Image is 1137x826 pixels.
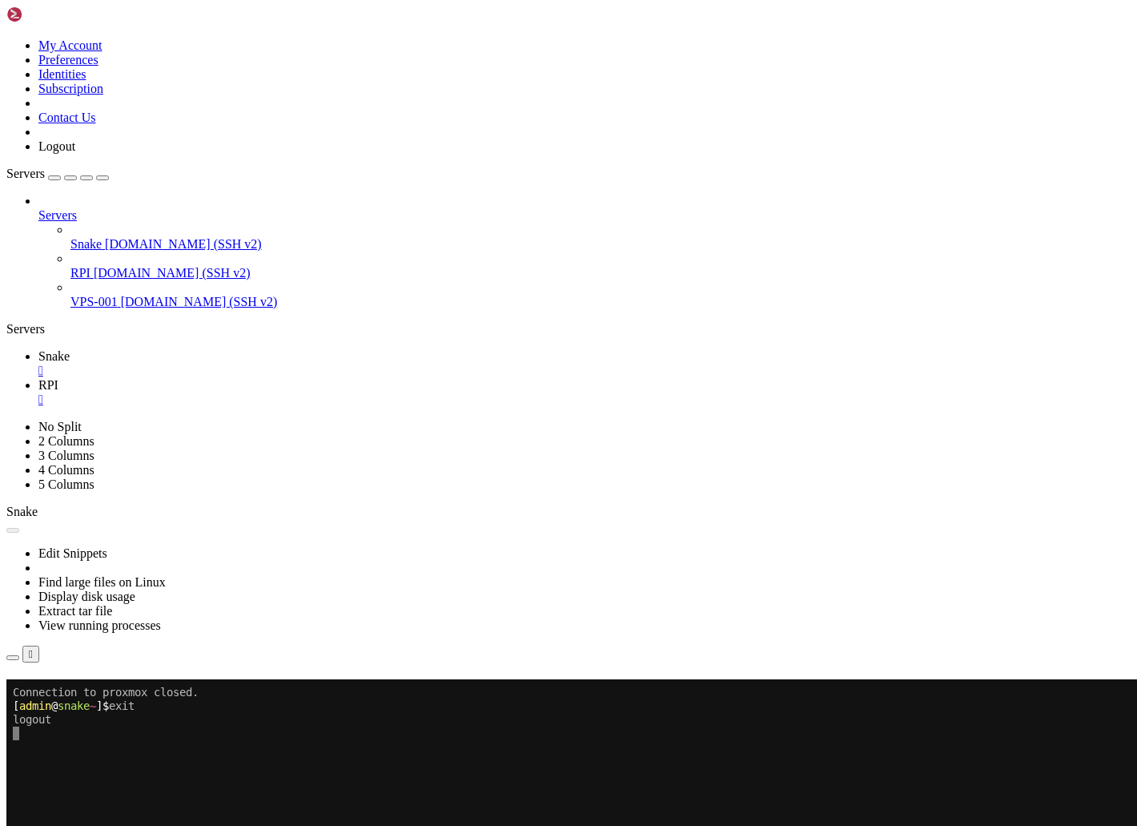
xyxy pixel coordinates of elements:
[6,34,928,47] x-row: logout
[6,322,1131,336] div: Servers
[38,111,96,124] a: Contact Us
[38,67,86,81] a: Identities
[38,604,112,618] a: Extract tar file
[6,20,928,34] x-row: exit
[6,6,98,22] img: Shellngn
[70,266,90,280] span: RPI
[70,266,1131,280] a: RPI [DOMAIN_NAME] (SSH v2)
[121,295,278,308] span: [DOMAIN_NAME] (SSH v2)
[38,139,75,153] a: Logout
[6,6,928,20] x-row: Connection to proxmox closed.
[38,618,161,632] a: View running processes
[38,82,103,95] a: Subscription
[94,266,251,280] span: [DOMAIN_NAME] (SSH v2)
[38,38,102,52] a: My Account
[38,349,1131,378] a: Snake
[38,546,107,560] a: Edit Snippets
[6,167,45,180] span: Servers
[38,208,1131,223] a: Servers
[13,20,45,33] span: admin
[38,378,1131,407] a: RPI
[29,648,33,660] div: 
[6,6,928,20] x-row: Connecting [DOMAIN_NAME]...
[38,53,98,66] a: Preferences
[70,237,102,251] span: Snake
[6,167,109,180] a: Servers
[70,223,1131,252] li: Snake [DOMAIN_NAME] (SSH v2)
[90,20,102,33] span: ]$
[38,463,94,477] a: 4 Columns
[38,208,77,222] span: Servers
[51,20,83,33] span: snake
[38,364,1131,378] a: 
[6,20,13,33] span: [
[70,295,1131,309] a: VPS-001 [DOMAIN_NAME] (SSH v2)
[45,20,51,33] span: @
[38,590,135,603] a: Display disk usage
[83,20,90,33] span: ~
[38,434,94,448] a: 2 Columns
[105,237,262,251] span: [DOMAIN_NAME] (SSH v2)
[38,449,94,462] a: 3 Columns
[70,237,1131,252] a: Snake [DOMAIN_NAME] (SSH v2)
[38,378,58,392] span: RPI
[38,420,82,433] a: No Split
[70,280,1131,309] li: VPS-001 [DOMAIN_NAME] (SSH v2)
[38,477,94,491] a: 5 Columns
[6,20,13,34] div: (0, 1)
[6,47,13,61] div: (0, 3)
[38,349,70,363] span: Snake
[22,646,39,663] button: 
[38,194,1131,309] li: Servers
[6,505,38,518] span: Snake
[38,575,166,589] a: Find large files on Linux
[38,393,1131,407] a: 
[70,252,1131,280] li: RPI [DOMAIN_NAME] (SSH v2)
[70,295,118,308] span: VPS-001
